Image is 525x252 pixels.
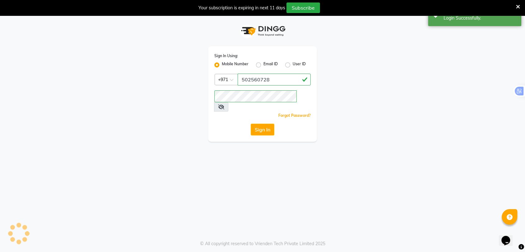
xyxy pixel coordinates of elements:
img: logo1.svg [238,22,287,40]
div: Your subscription is expiring in next 11 days [199,5,285,11]
button: Subscribe [286,2,320,13]
a: Forgot Password? [278,113,311,118]
div: Login Successfully. [444,15,517,21]
label: Mobile Number [222,61,249,69]
label: Email ID [263,61,278,69]
button: Sign In [251,124,274,135]
label: Sign In Using: [214,53,238,59]
input: Username [238,74,311,85]
iframe: chat widget [499,227,519,246]
label: User ID [293,61,306,69]
input: Username [214,90,297,102]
